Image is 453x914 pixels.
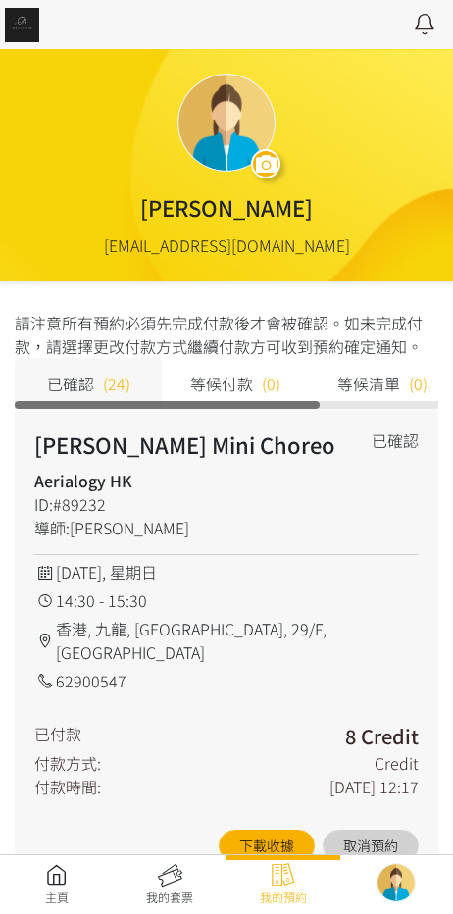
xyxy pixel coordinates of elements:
span: (0) [409,372,428,395]
h4: Aerialogy HK [34,469,342,492]
div: [DATE] 12:17 [329,775,419,798]
div: 14:30 - 15:30 [34,588,419,612]
div: ID:#89232 [34,492,342,516]
div: 付款時間: [34,775,101,798]
div: [EMAIL_ADDRESS][DOMAIN_NAME] [104,233,350,257]
span: 等候付款 [190,372,253,395]
div: 導師:[PERSON_NAME] [34,516,342,539]
div: Credit [375,751,419,775]
span: (24) [103,372,130,395]
div: [PERSON_NAME] [140,191,313,224]
span: 已確認 [47,372,94,395]
h3: 8 Credit [345,722,419,751]
span: 等候清單 [337,372,400,395]
span: (0) [262,372,280,395]
span: 香港, 九龍, [GEOGRAPHIC_DATA], 29/F, [GEOGRAPHIC_DATA] [56,617,419,664]
button: 取消預約 [323,830,419,862]
div: [DATE], 星期日 [34,560,419,584]
div: 付款方式: [34,751,101,775]
div: 已付款 [34,722,81,751]
a: 下載收據 [219,830,315,862]
h2: [PERSON_NAME] Mini Choreo [34,429,342,461]
div: 已確認 [372,429,419,452]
